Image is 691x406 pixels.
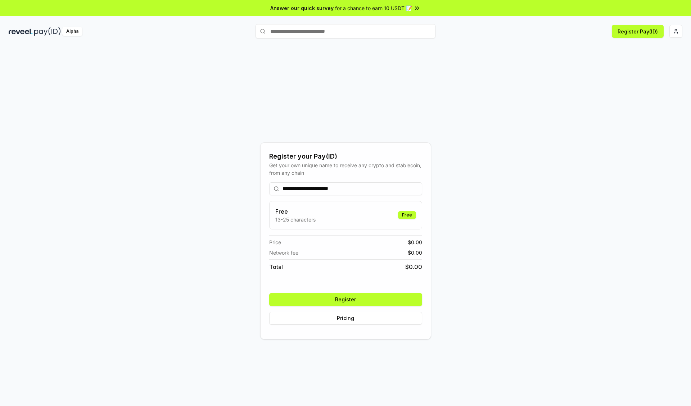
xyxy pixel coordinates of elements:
[408,238,422,246] span: $ 0.00
[9,27,33,36] img: reveel_dark
[269,161,422,177] div: Get your own unique name to receive any crypto and stablecoin, from any chain
[269,249,298,256] span: Network fee
[612,25,664,38] button: Register Pay(ID)
[269,293,422,306] button: Register
[269,238,281,246] span: Price
[270,4,334,12] span: Answer our quick survey
[335,4,412,12] span: for a chance to earn 10 USDT 📝
[269,263,283,271] span: Total
[408,249,422,256] span: $ 0.00
[405,263,422,271] span: $ 0.00
[275,207,316,216] h3: Free
[275,216,316,223] p: 13-25 characters
[34,27,61,36] img: pay_id
[269,151,422,161] div: Register your Pay(ID)
[269,312,422,325] button: Pricing
[62,27,82,36] div: Alpha
[398,211,416,219] div: Free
